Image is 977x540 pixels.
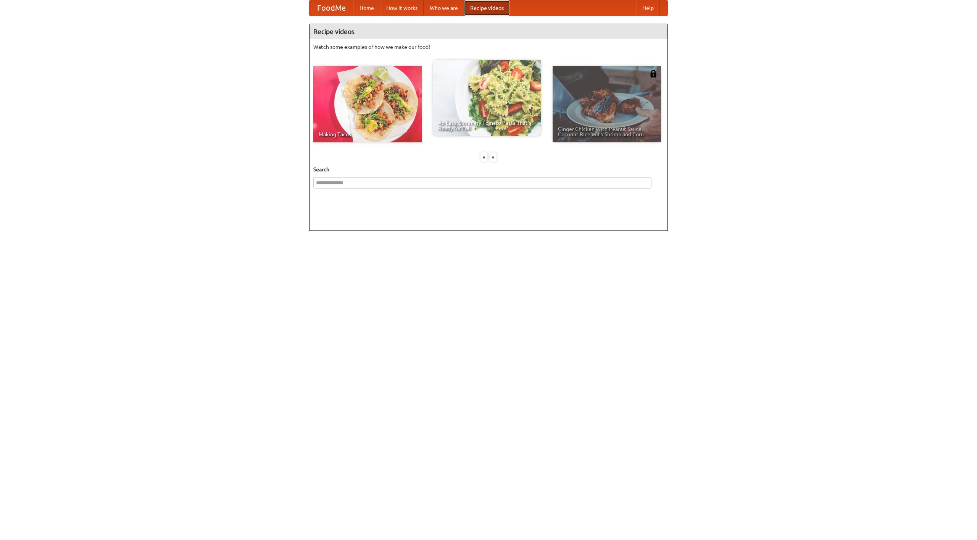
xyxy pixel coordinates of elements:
a: Home [353,0,380,16]
a: Help [636,0,660,16]
span: An Easy, Summery Tomato Pasta That's Ready for Fall [438,120,536,131]
a: Recipe videos [464,0,510,16]
a: FoodMe [310,0,353,16]
a: Who we are [424,0,464,16]
p: Watch some examples of how we make our food! [313,43,664,51]
a: Making Tacos [313,66,422,142]
span: Making Tacos [319,132,416,137]
img: 483408.png [650,70,657,77]
h4: Recipe videos [310,24,667,39]
div: « [480,152,487,162]
div: » [490,152,497,162]
h5: Search [313,166,664,173]
a: An Easy, Summery Tomato Pasta That's Ready for Fall [433,60,541,136]
a: How it works [380,0,424,16]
